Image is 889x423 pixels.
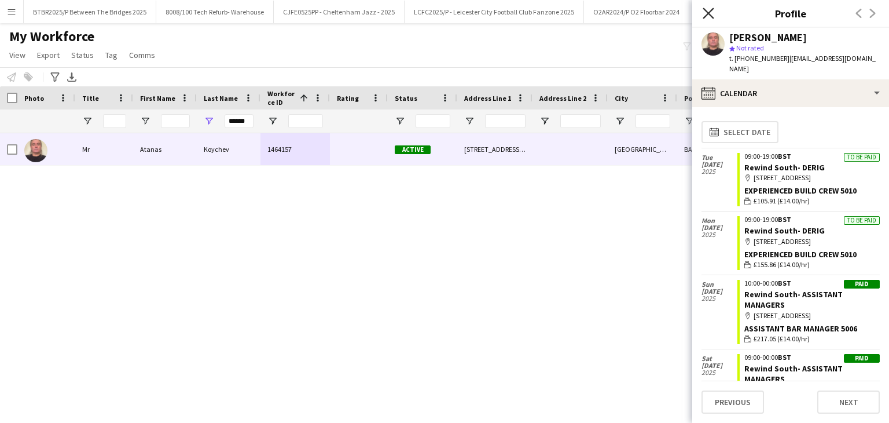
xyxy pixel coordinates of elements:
[635,114,670,128] input: City Filter Input
[701,288,737,295] span: [DATE]
[844,153,880,162] div: To be paid
[457,133,532,165] div: [STREET_ADDRESS][PERSON_NAME]
[67,48,98,63] a: Status
[161,114,190,128] input: First Name Filter Input
[9,28,94,45] span: My Workforce
[701,369,737,376] span: 2025
[684,116,695,126] button: Open Filter Menu
[729,32,807,43] div: [PERSON_NAME]
[140,116,150,126] button: Open Filter Menu
[844,216,880,225] div: To be paid
[539,116,550,126] button: Open Filter Menu
[736,43,764,52] span: Not rated
[744,216,880,223] div: 09:00-19:00
[744,363,843,384] a: Rewind South- ASSISTANT MANAGERS
[778,152,791,161] span: BST
[129,50,155,60] span: Comms
[844,354,880,363] div: Paid
[5,48,30,63] a: View
[274,1,405,23] button: CJFE0525PP - Cheltenham Jazz - 2025
[37,50,60,60] span: Export
[337,94,359,103] span: Rating
[701,231,737,238] span: 2025
[701,355,737,362] span: Sat
[485,114,526,128] input: Address Line 1 Filter Input
[464,116,475,126] button: Open Filter Menu
[197,133,260,165] div: Koychev
[204,94,238,103] span: Last Name
[778,279,791,287] span: BST
[689,1,796,23] button: O2AR2025/P O2 Floor Bar FY26
[701,362,737,369] span: [DATE]
[701,281,737,288] span: Sun
[744,289,843,310] a: Rewind South- ASSISTANT MANAGERS
[729,54,789,63] span: t. [PHONE_NUMBER]
[701,121,778,143] button: Select date
[701,154,737,161] span: Tue
[124,48,160,63] a: Comms
[692,79,889,107] div: Calendar
[395,94,417,103] span: Status
[395,145,431,154] span: Active
[615,94,628,103] span: City
[75,133,133,165] div: Mr
[65,70,79,84] app-action-btn: Export XLSX
[105,50,117,60] span: Tag
[744,311,880,321] div: [STREET_ADDRESS]
[140,94,175,103] span: First Name
[267,89,295,107] span: Workforce ID
[701,391,764,414] button: Previous
[204,116,214,126] button: Open Filter Menu
[395,116,405,126] button: Open Filter Menu
[744,225,825,236] a: Rewind South- DERIG
[405,1,584,23] button: LCFC2025/P - Leicester City Football Club Fanzone 2025
[103,114,126,128] input: Title Filter Input
[32,48,64,63] a: Export
[677,133,747,165] div: BA6 8ET
[156,1,274,23] button: 8008/100 Tech Refurb- Warehouse
[608,133,677,165] div: [GEOGRAPHIC_DATA]
[701,295,737,302] span: 2025
[744,185,880,196] div: Experienced Build Crew 5010
[744,354,880,361] div: 09:00-00:00
[729,54,876,73] span: | [EMAIL_ADDRESS][DOMAIN_NAME]
[744,323,880,334] div: Assistant Bar Manager 5006
[701,224,737,231] span: [DATE]
[416,114,450,128] input: Status Filter Input
[744,153,880,160] div: 09:00-19:00
[267,116,278,126] button: Open Filter Menu
[24,139,47,162] img: Atanas Koychev
[701,161,737,168] span: [DATE]
[701,168,737,175] span: 2025
[24,94,44,103] span: Photo
[225,114,254,128] input: Last Name Filter Input
[24,1,156,23] button: BTBR2025/P Between The Bridges 2025
[82,116,93,126] button: Open Filter Menu
[754,196,810,206] span: £105.91 (£14.00/hr)
[701,217,737,224] span: Mon
[754,260,810,270] span: £155.86 (£14.00/hr)
[744,249,880,260] div: Experienced Build Crew 5010
[71,50,94,60] span: Status
[744,280,880,287] div: 10:00-00:00
[744,236,880,247] div: [STREET_ADDRESS]
[778,353,791,362] span: BST
[584,1,689,23] button: O2AR2024/P O2 Floorbar 2024
[778,215,791,224] span: BST
[133,133,197,165] div: Atanas
[844,280,880,289] div: Paid
[101,48,122,63] a: Tag
[684,94,717,103] span: Post Code
[288,114,323,128] input: Workforce ID Filter Input
[260,133,330,165] div: 1464157
[817,391,880,414] button: Next
[754,334,810,344] span: £217.05 (£14.00/hr)
[692,6,889,21] h3: Profile
[464,94,511,103] span: Address Line 1
[744,162,825,173] a: Rewind South- DERIG
[82,94,99,103] span: Title
[539,94,586,103] span: Address Line 2
[744,173,880,183] div: [STREET_ADDRESS]
[615,116,625,126] button: Open Filter Menu
[9,50,25,60] span: View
